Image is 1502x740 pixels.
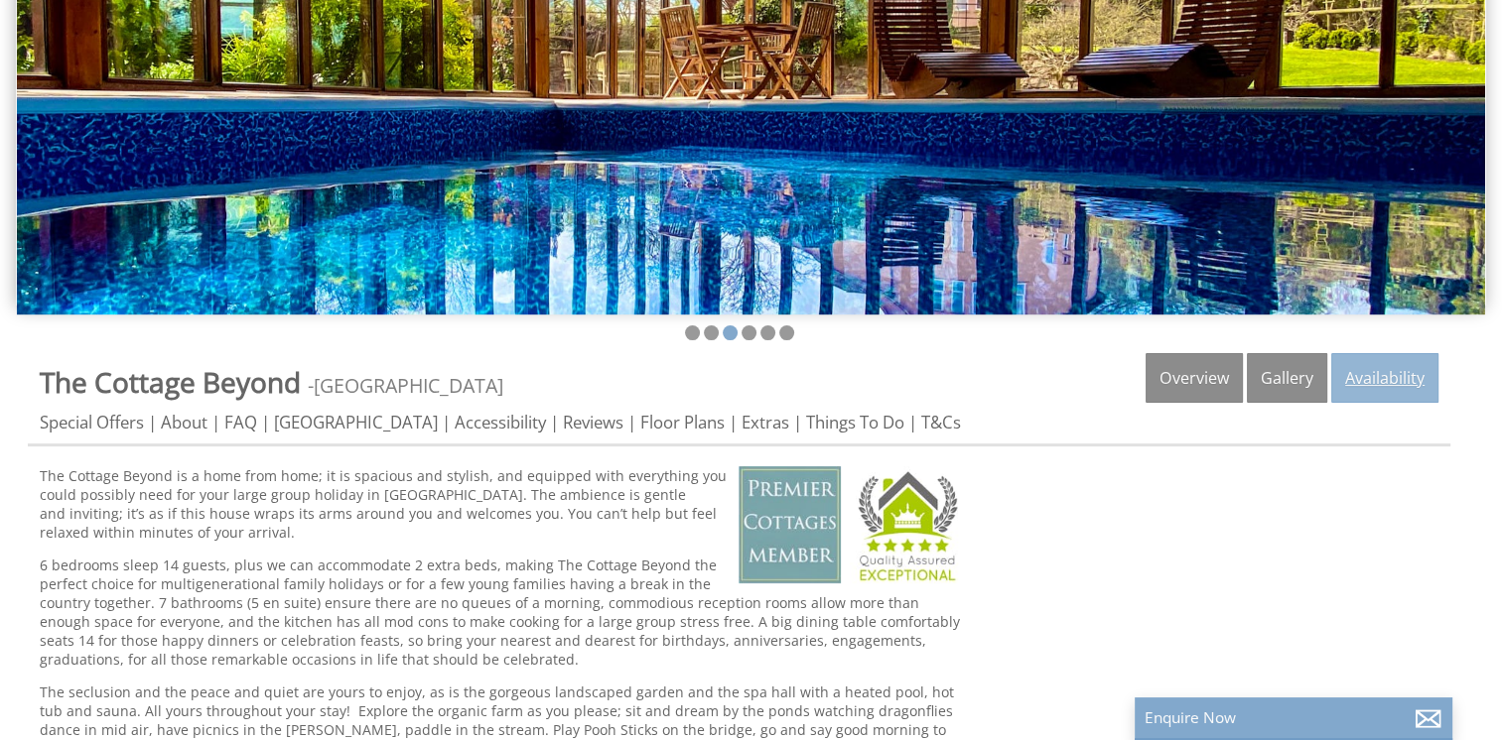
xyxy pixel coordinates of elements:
a: Availability [1331,353,1438,403]
span: - [308,372,503,399]
a: FAQ [224,411,257,433]
img: Sleeps12.com - Quality Assured - 5 Star Exceptional Award [850,466,965,583]
a: The Cottage Beyond [40,363,308,401]
a: [GEOGRAPHIC_DATA] [274,411,438,433]
p: 6 bedrooms sleep 14 guests, plus we can accommodate 2 extra beds, making The Cottage Beyond the p... [40,555,964,669]
a: Gallery [1247,353,1327,403]
a: Extras [742,411,789,433]
a: T&Cs [921,411,961,433]
a: Floor Plans [640,411,725,433]
a: Overview [1146,353,1243,403]
a: Things To Do [806,411,904,433]
a: Accessibility [455,411,546,433]
p: The Cottage Beyond is a home from home; it is spacious and stylish, and equipped with everything ... [40,466,964,542]
span: The Cottage Beyond [40,363,301,401]
a: About [161,411,207,433]
p: Enquire Now [1145,707,1442,728]
a: Reviews [563,411,623,433]
a: [GEOGRAPHIC_DATA] [314,372,503,399]
img: Premier Cottages - Premier Cottages Member [739,466,841,583]
a: Special Offers [40,411,144,433]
